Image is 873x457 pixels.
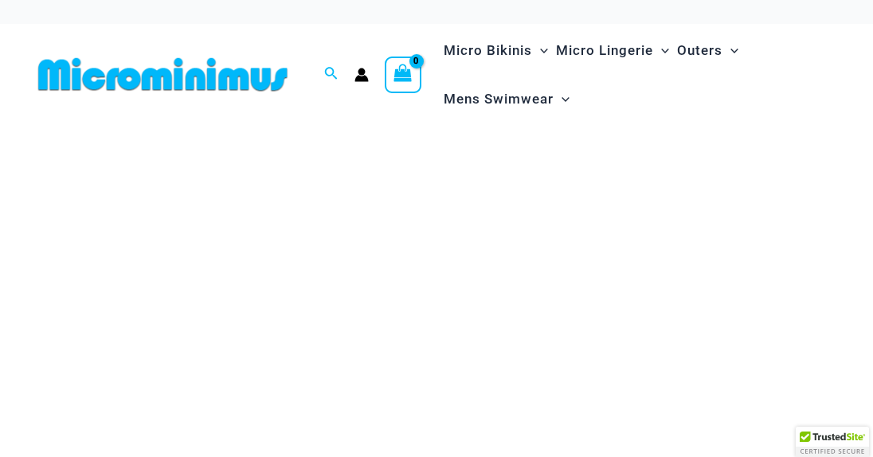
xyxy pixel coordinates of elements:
a: Mens SwimwearMenu ToggleMenu Toggle [440,75,574,123]
div: TrustedSite Certified [796,427,869,457]
a: Micro BikinisMenu ToggleMenu Toggle [440,26,552,75]
nav: Site Navigation [437,24,841,126]
span: Mens Swimwear [444,79,554,119]
span: Outers [677,30,722,71]
span: Menu Toggle [653,30,669,71]
span: Micro Lingerie [556,30,653,71]
a: Search icon link [324,64,339,84]
span: Menu Toggle [722,30,738,71]
a: View Shopping Cart, empty [385,57,421,93]
span: Menu Toggle [554,79,570,119]
span: Micro Bikinis [444,30,532,71]
a: OutersMenu ToggleMenu Toggle [673,26,742,75]
a: Micro LingerieMenu ToggleMenu Toggle [552,26,673,75]
span: Menu Toggle [532,30,548,71]
img: MM SHOP LOGO FLAT [32,57,294,92]
a: Account icon link [354,68,369,82]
